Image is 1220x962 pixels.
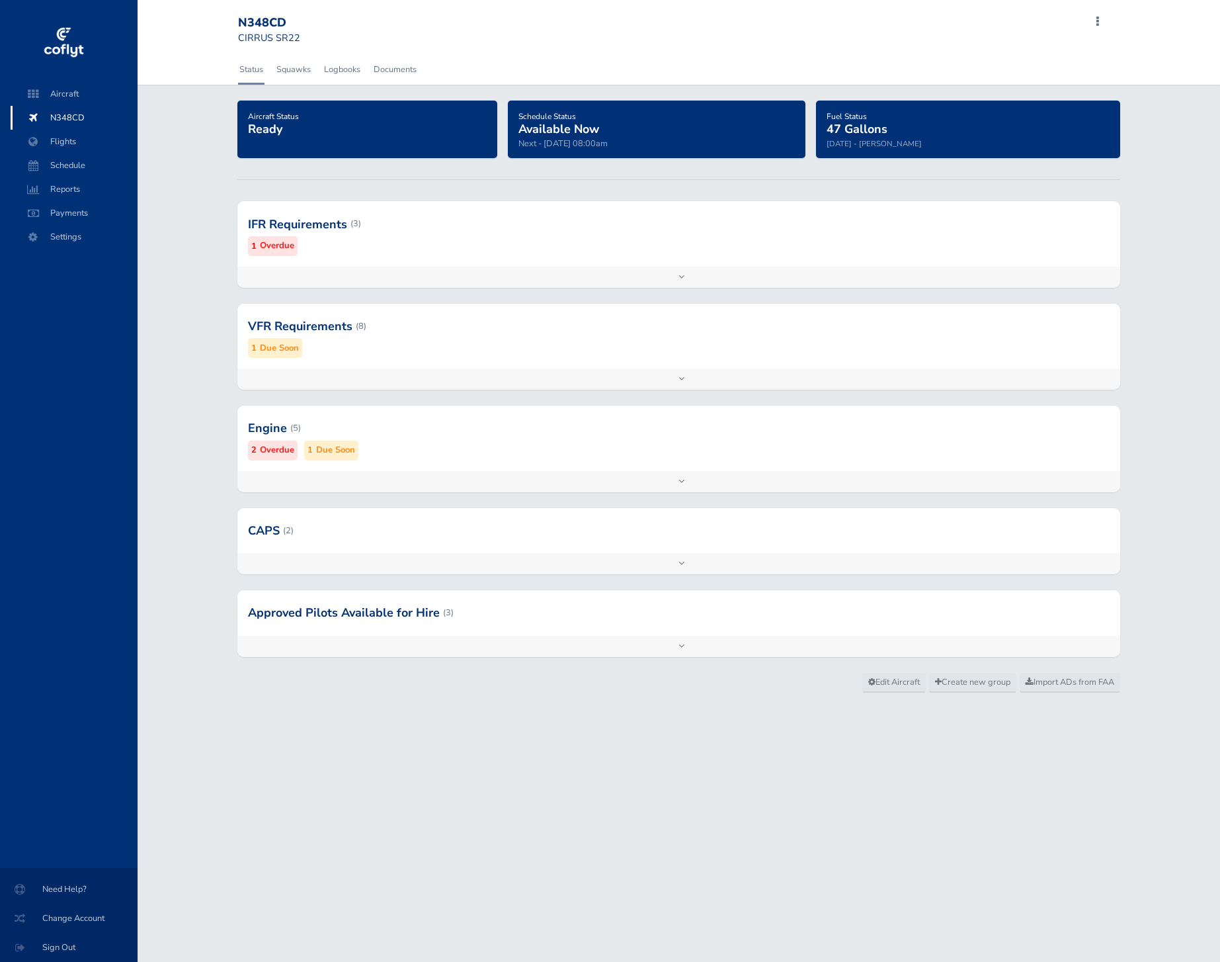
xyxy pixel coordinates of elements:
a: Documents [372,55,418,84]
small: Overdue [260,239,294,253]
span: Edit Aircraft [868,676,920,688]
span: Import ADs from FAA [1026,676,1114,688]
a: Schedule StatusAvailable Now [518,107,599,138]
img: coflyt logo [42,23,85,63]
span: Settings [24,225,124,249]
a: Squawks [275,55,312,84]
a: Logbooks [323,55,362,84]
span: Next - [DATE] 08:00am [518,138,608,150]
span: Reports [24,177,124,201]
span: Payments [24,201,124,225]
a: Status [238,55,264,84]
span: Create new group [935,676,1010,688]
small: Due Soon [316,443,355,457]
span: 47 Gallons [827,121,887,137]
small: Overdue [260,443,294,457]
span: Need Help? [16,877,122,901]
a: Create new group [929,673,1016,693]
span: Schedule Status [518,111,576,122]
span: Available Now [518,121,599,137]
span: Schedule [24,153,124,177]
span: Fuel Status [827,111,867,122]
a: Import ADs from FAA [1020,673,1120,693]
small: Due Soon [260,341,299,355]
small: CIRRUS SR22 [238,31,300,44]
span: Change Account [16,906,122,930]
a: Edit Aircraft [862,673,926,693]
div: N348CD [238,16,333,30]
span: Sign Out [16,936,122,959]
span: Ready [248,121,282,137]
span: N348CD [24,106,124,130]
span: Aircraft Status [248,111,299,122]
small: [DATE] - [PERSON_NAME] [827,138,922,149]
span: Aircraft [24,82,124,106]
span: Flights [24,130,124,153]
